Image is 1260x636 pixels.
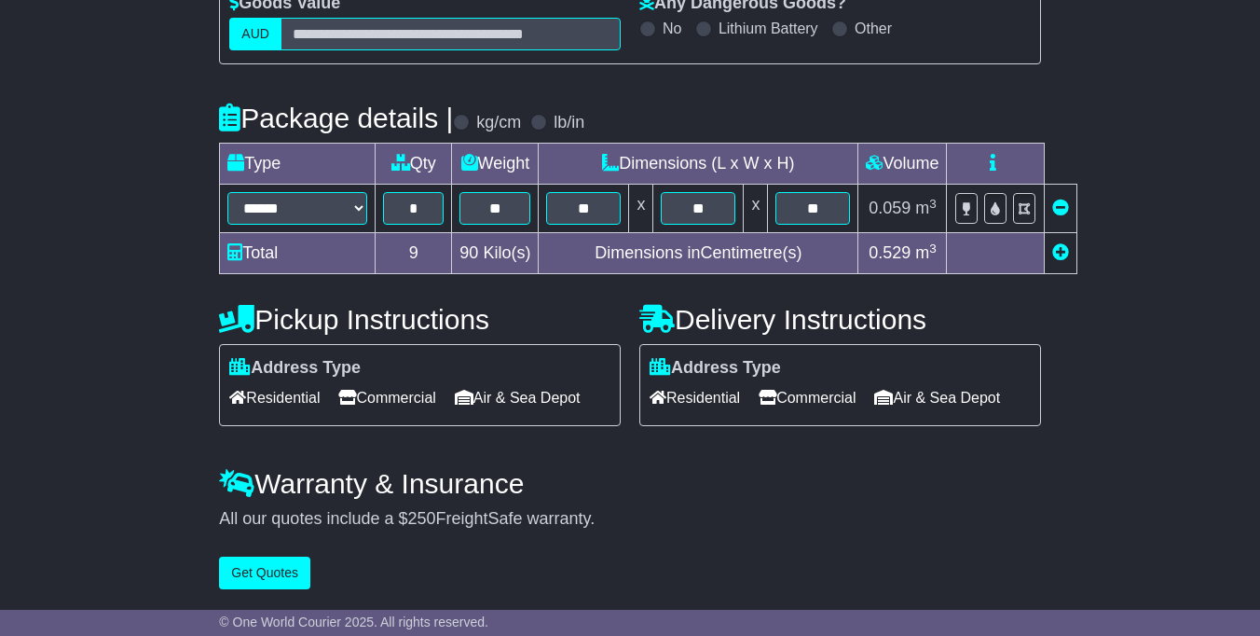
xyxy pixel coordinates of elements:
[1052,199,1069,217] a: Remove this item
[554,113,584,133] label: lb/in
[459,243,478,262] span: 90
[452,144,539,185] td: Weight
[476,113,521,133] label: kg/cm
[455,383,581,412] span: Air & Sea Depot
[219,615,488,629] span: © One World Courier 2025. All rights reserved.
[539,144,858,185] td: Dimensions (L x W x H)
[376,233,452,274] td: 9
[452,233,539,274] td: Kilo(s)
[744,185,768,233] td: x
[915,199,937,217] span: m
[338,383,435,412] span: Commercial
[929,197,937,211] sup: 3
[855,20,892,37] label: Other
[858,144,947,185] td: Volume
[229,358,361,379] label: Address Type
[219,304,621,335] h4: Pickup Instructions
[929,242,937,256] sup: 3
[219,468,1040,499] h4: Warranty & Insurance
[1052,243,1069,262] a: Add new item
[407,509,435,528] span: 250
[650,358,781,379] label: Address Type
[759,383,856,412] span: Commercial
[650,383,740,412] span: Residential
[874,383,1000,412] span: Air & Sea Depot
[629,185,653,233] td: x
[869,243,911,262] span: 0.529
[220,144,376,185] td: Type
[639,304,1041,335] h4: Delivery Instructions
[915,243,937,262] span: m
[220,233,376,274] td: Total
[229,18,281,50] label: AUD
[719,20,818,37] label: Lithium Battery
[869,199,911,217] span: 0.059
[663,20,681,37] label: No
[219,509,1040,530] div: All our quotes include a $ FreightSafe warranty.
[376,144,452,185] td: Qty
[219,557,310,589] button: Get Quotes
[539,233,858,274] td: Dimensions in Centimetre(s)
[229,383,320,412] span: Residential
[219,103,453,133] h4: Package details |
